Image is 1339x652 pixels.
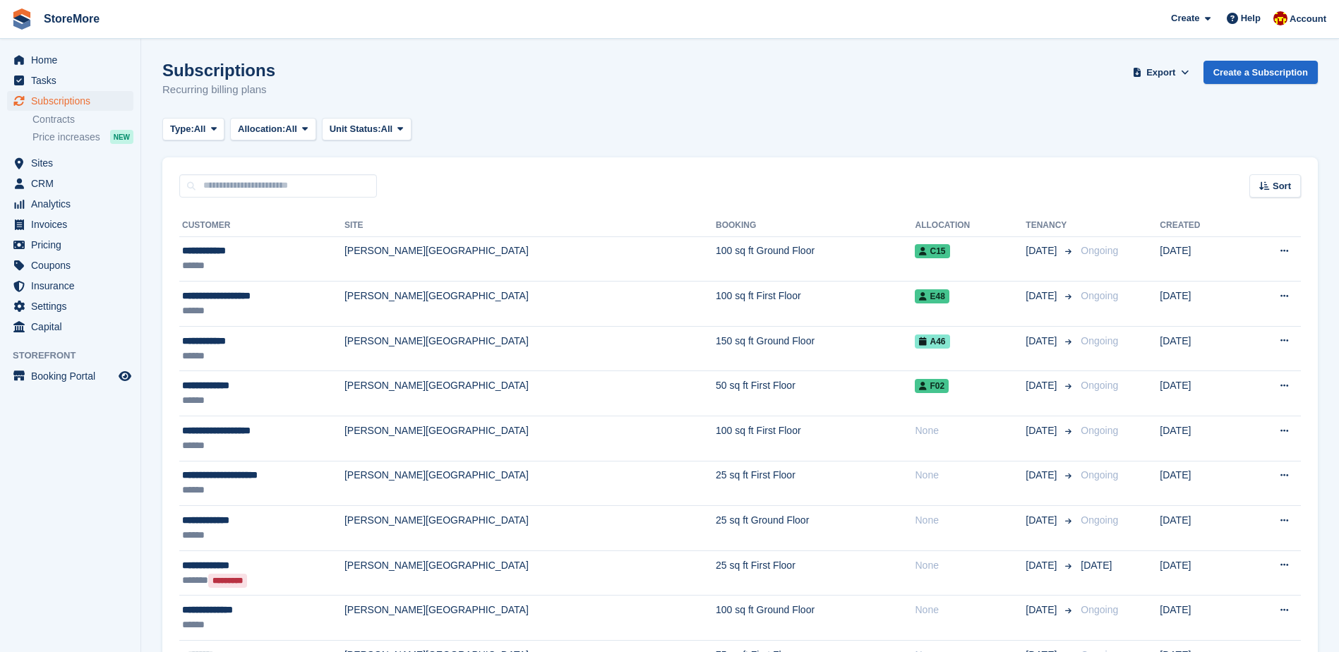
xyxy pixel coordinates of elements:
span: [DATE] [1026,558,1059,573]
p: Recurring billing plans [162,82,275,98]
a: menu [7,50,133,70]
span: Coupons [31,255,116,275]
span: [DATE] [1026,603,1059,617]
a: menu [7,255,133,275]
a: Contracts [32,113,133,126]
td: [PERSON_NAME][GEOGRAPHIC_DATA] [344,416,716,461]
td: 25 sq ft First Floor [716,461,915,506]
a: menu [7,366,133,386]
span: Home [31,50,116,70]
td: 25 sq ft First Floor [716,550,915,596]
span: Ongoing [1081,380,1118,391]
span: Ongoing [1081,514,1118,526]
span: Invoices [31,215,116,234]
span: Allocation: [238,122,285,136]
span: A46 [915,334,949,349]
a: menu [7,71,133,90]
img: stora-icon-8386f47178a22dfd0bd8f6a31ec36ba5ce8667c1dd55bd0f319d3a0aa187defe.svg [11,8,32,30]
span: [DATE] [1026,423,1059,438]
a: Price increases NEW [32,129,133,145]
span: All [285,122,297,136]
span: Ongoing [1081,604,1118,615]
a: menu [7,235,133,255]
span: Insurance [31,276,116,296]
td: 100 sq ft Ground Floor [716,236,915,282]
span: Ongoing [1081,425,1118,436]
span: Sort [1273,179,1291,193]
th: Site [344,215,716,237]
span: [DATE] [1026,378,1059,393]
td: [DATE] [1160,506,1241,551]
button: Export [1130,61,1192,84]
span: Help [1241,11,1261,25]
span: Pricing [31,235,116,255]
span: [DATE] [1026,468,1059,483]
span: [DATE] [1026,334,1059,349]
div: None [915,423,1026,438]
span: Price increases [32,131,100,144]
span: All [194,122,206,136]
td: [DATE] [1160,371,1241,416]
td: [PERSON_NAME][GEOGRAPHIC_DATA] [344,506,716,551]
span: Sites [31,153,116,173]
td: [PERSON_NAME][GEOGRAPHIC_DATA] [344,550,716,596]
img: Store More Team [1273,11,1287,25]
span: Storefront [13,349,140,363]
a: menu [7,153,133,173]
span: C15 [915,244,949,258]
td: [DATE] [1160,236,1241,282]
td: [DATE] [1160,596,1241,641]
button: Type: All [162,118,224,141]
td: [DATE] [1160,416,1241,461]
span: Subscriptions [31,91,116,111]
span: Ongoing [1081,335,1118,346]
span: Export [1146,66,1175,80]
span: F02 [915,379,949,393]
th: Tenancy [1026,215,1075,237]
td: [DATE] [1160,326,1241,371]
span: E48 [915,289,949,303]
td: [PERSON_NAME][GEOGRAPHIC_DATA] [344,326,716,371]
a: Create a Subscription [1203,61,1318,84]
td: [DATE] [1160,461,1241,506]
td: 100 sq ft First Floor [716,282,915,327]
td: [DATE] [1160,282,1241,327]
th: Customer [179,215,344,237]
span: [DATE] [1026,243,1059,258]
span: Booking Portal [31,366,116,386]
span: Ongoing [1081,469,1118,481]
a: menu [7,296,133,316]
td: [PERSON_NAME][GEOGRAPHIC_DATA] [344,461,716,506]
button: Allocation: All [230,118,316,141]
span: Create [1171,11,1199,25]
a: menu [7,91,133,111]
td: 25 sq ft Ground Floor [716,506,915,551]
span: All [381,122,393,136]
td: 100 sq ft First Floor [716,416,915,461]
div: None [915,468,1026,483]
td: [PERSON_NAME][GEOGRAPHIC_DATA] [344,371,716,416]
div: None [915,513,1026,528]
span: [DATE] [1081,560,1112,571]
td: [PERSON_NAME][GEOGRAPHIC_DATA] [344,596,716,641]
h1: Subscriptions [162,61,275,80]
span: Type: [170,122,194,136]
a: menu [7,215,133,234]
span: Unit Status: [330,122,381,136]
div: NEW [110,130,133,144]
td: [PERSON_NAME][GEOGRAPHIC_DATA] [344,282,716,327]
a: menu [7,276,133,296]
span: [DATE] [1026,289,1059,303]
a: menu [7,317,133,337]
th: Allocation [915,215,1026,237]
div: None [915,558,1026,573]
td: 150 sq ft Ground Floor [716,326,915,371]
td: [DATE] [1160,550,1241,596]
td: 50 sq ft First Floor [716,371,915,416]
th: Created [1160,215,1241,237]
span: Analytics [31,194,116,214]
a: Preview store [116,368,133,385]
th: Booking [716,215,915,237]
span: Settings [31,296,116,316]
span: Ongoing [1081,245,1118,256]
